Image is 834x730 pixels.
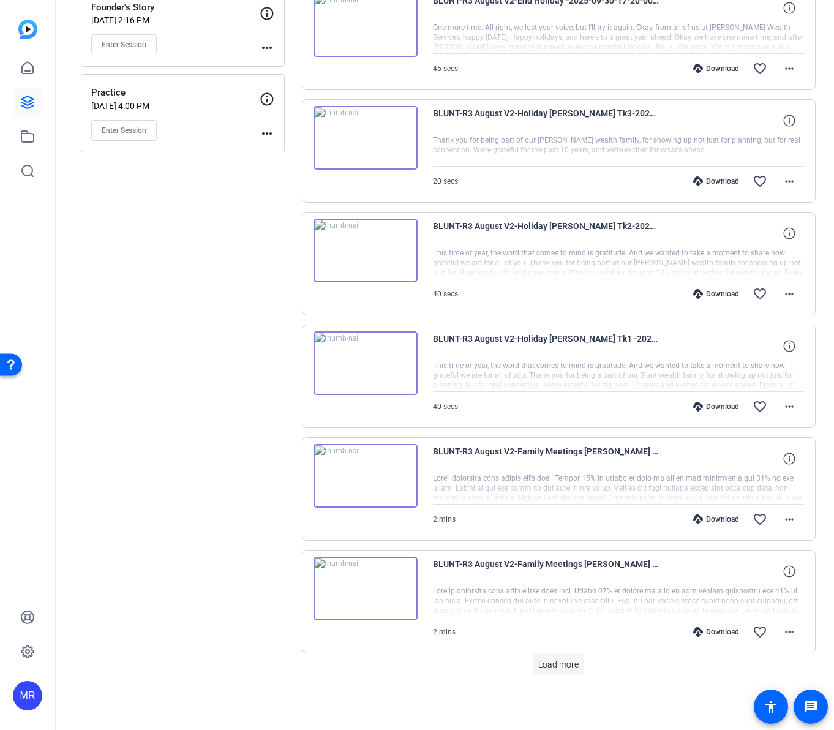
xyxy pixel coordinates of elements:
span: BLUNT-R3 August V2-Holiday [PERSON_NAME] Tk3-2025-09-30-17-17-48-212-0 [433,106,659,135]
div: Download [687,402,745,412]
span: BLUNT-R3 August V2-Holiday [PERSON_NAME] Tk1 -2025-09-30-17-14-35-278-0 [433,331,659,361]
p: Practice [91,86,260,100]
mat-icon: favorite_border [753,625,767,639]
mat-icon: more_horiz [260,40,274,55]
mat-icon: more_horiz [260,126,274,141]
div: MR [13,681,42,710]
span: BLUNT-R3 August V2-Holiday [PERSON_NAME] Tk2-2025-09-30-17-15-40-092-0 [433,219,659,248]
img: thumb-nail [314,219,418,282]
img: thumb-nail [314,331,418,395]
span: 2 mins [433,628,456,636]
img: blue-gradient.svg [18,20,37,39]
mat-icon: favorite_border [753,287,767,301]
mat-icon: more_horiz [782,399,797,414]
div: Download [687,64,745,73]
mat-icon: more_horiz [782,625,797,639]
img: thumb-nail [314,106,418,170]
mat-icon: message [803,699,818,714]
span: BLUNT-R3 August V2-Family Meetings [PERSON_NAME] Tk2-2025-09-30-17-08-33-215-0 [433,444,659,473]
span: Load more [538,658,579,671]
div: Download [687,627,745,637]
span: BLUNT-R3 August V2-Family Meetings [PERSON_NAME] Tk1-2025-09-30-17-05-57-476-0 [433,557,659,586]
div: Download [687,514,745,524]
span: Enter Session [102,40,146,50]
div: Download [687,289,745,299]
mat-icon: favorite_border [753,61,767,76]
mat-icon: more_horiz [782,287,797,301]
mat-icon: accessibility [764,699,778,714]
button: Enter Session [91,34,157,55]
span: 2 mins [433,515,456,524]
p: [DATE] 2:16 PM [91,15,260,25]
span: Enter Session [102,126,146,135]
button: Load more [533,653,584,675]
span: 20 secs [433,177,458,186]
mat-icon: more_horiz [782,512,797,527]
mat-icon: favorite_border [753,399,767,414]
div: Download [687,176,745,186]
p: [DATE] 4:00 PM [91,101,260,111]
mat-icon: more_horiz [782,174,797,189]
p: Founder's Story [91,1,260,15]
img: thumb-nail [314,557,418,620]
button: Enter Session [91,120,157,141]
mat-icon: more_horiz [782,61,797,76]
mat-icon: favorite_border [753,174,767,189]
mat-icon: favorite_border [753,512,767,527]
img: thumb-nail [314,444,418,508]
span: 40 secs [433,402,458,411]
span: 45 secs [433,64,458,73]
span: 40 secs [433,290,458,298]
